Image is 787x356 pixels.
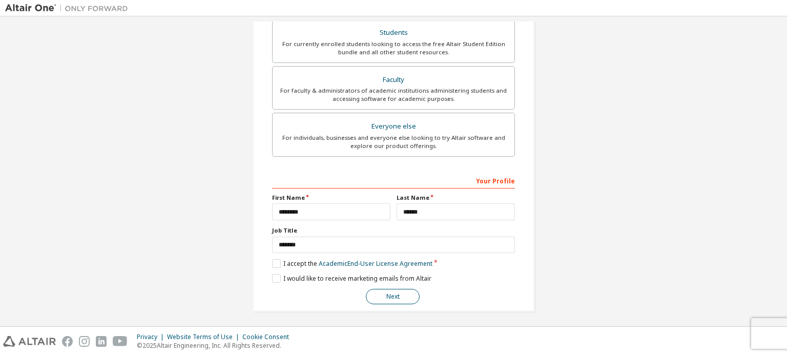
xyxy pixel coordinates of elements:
[279,73,508,87] div: Faculty
[137,341,295,350] p: © 2025 Altair Engineering, Inc. All Rights Reserved.
[79,336,90,347] img: instagram.svg
[272,259,432,268] label: I accept the
[3,336,56,347] img: altair_logo.svg
[272,172,515,189] div: Your Profile
[272,274,431,283] label: I would like to receive marketing emails from Altair
[397,194,515,202] label: Last Name
[279,134,508,150] div: For individuals, businesses and everyone else looking to try Altair software and explore our prod...
[5,3,133,13] img: Altair One
[62,336,73,347] img: facebook.svg
[319,259,432,268] a: Academic End-User License Agreement
[279,40,508,56] div: For currently enrolled students looking to access the free Altair Student Edition bundle and all ...
[279,87,508,103] div: For faculty & administrators of academic institutions administering students and accessing softwa...
[167,333,242,341] div: Website Terms of Use
[113,336,128,347] img: youtube.svg
[366,289,420,304] button: Next
[272,194,390,202] label: First Name
[279,119,508,134] div: Everyone else
[137,333,167,341] div: Privacy
[242,333,295,341] div: Cookie Consent
[272,226,515,235] label: Job Title
[96,336,107,347] img: linkedin.svg
[279,26,508,40] div: Students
